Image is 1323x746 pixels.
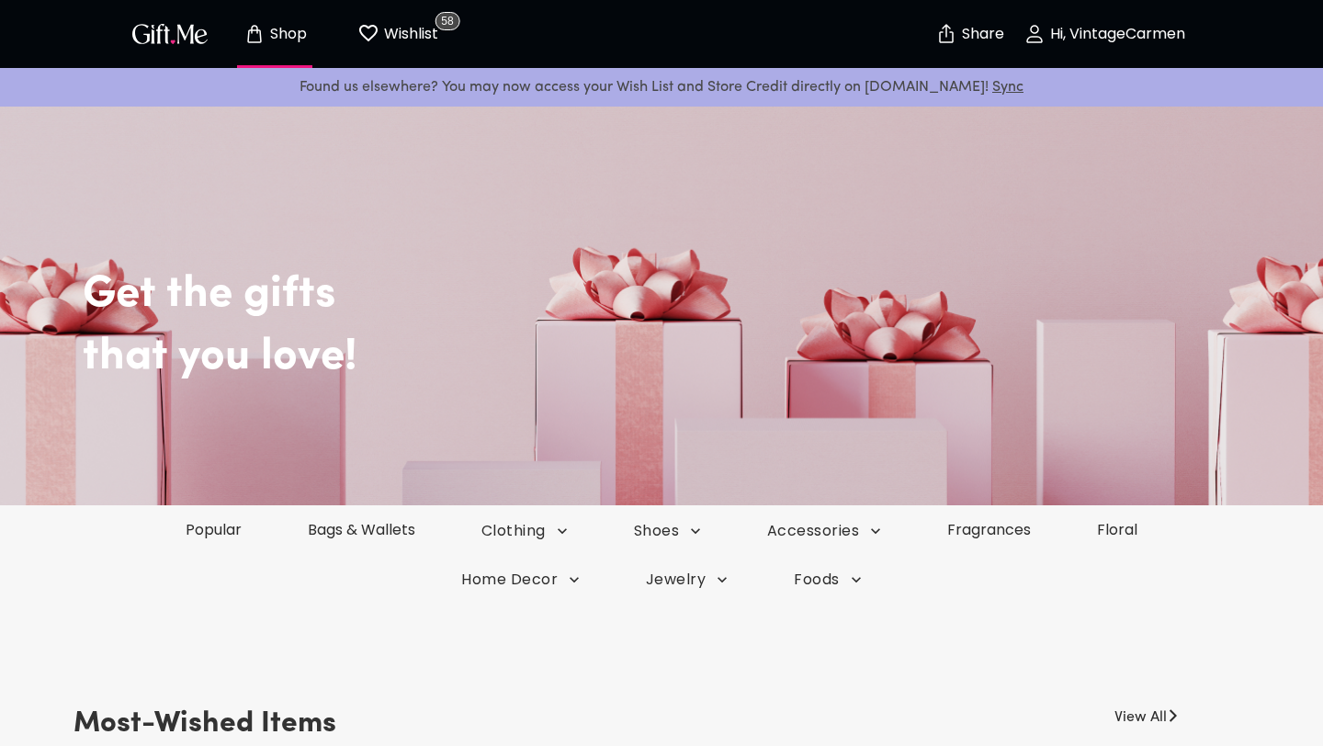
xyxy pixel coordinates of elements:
button: Share [937,2,1001,66]
button: Jewelry [613,570,761,590]
button: Store page [224,5,325,63]
p: Hi, VintageCarmen [1046,27,1185,42]
button: Foods [761,570,894,590]
a: Sync [992,80,1023,95]
p: Share [957,27,1004,42]
a: Popular [153,519,275,540]
button: Shoes [601,521,734,541]
span: 58 [435,12,459,30]
button: GiftMe Logo [127,23,213,45]
a: View All [1114,699,1167,729]
button: Wishlist page [347,5,448,63]
a: Floral [1064,519,1170,540]
p: Wishlist [379,22,438,46]
h2: that you love! [83,331,1323,384]
span: Home Decor [461,570,580,590]
button: Home Decor [428,570,613,590]
span: Accessories [767,521,881,541]
h2: Get the gifts [83,213,1323,322]
button: Clothing [448,521,601,541]
img: GiftMe Logo [129,20,211,47]
img: secure [935,23,957,45]
a: Bags & Wallets [275,519,448,540]
button: Hi, VintageCarmen [1012,5,1196,63]
p: Shop [266,27,307,42]
span: Jewelry [646,570,728,590]
span: Clothing [481,521,568,541]
button: Accessories [734,521,914,541]
span: Shoes [634,521,701,541]
p: Found us elsewhere? You may now access your Wish List and Store Credit directly on [DOMAIN_NAME]! [15,75,1308,99]
a: Fragrances [914,519,1064,540]
span: Foods [794,570,861,590]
